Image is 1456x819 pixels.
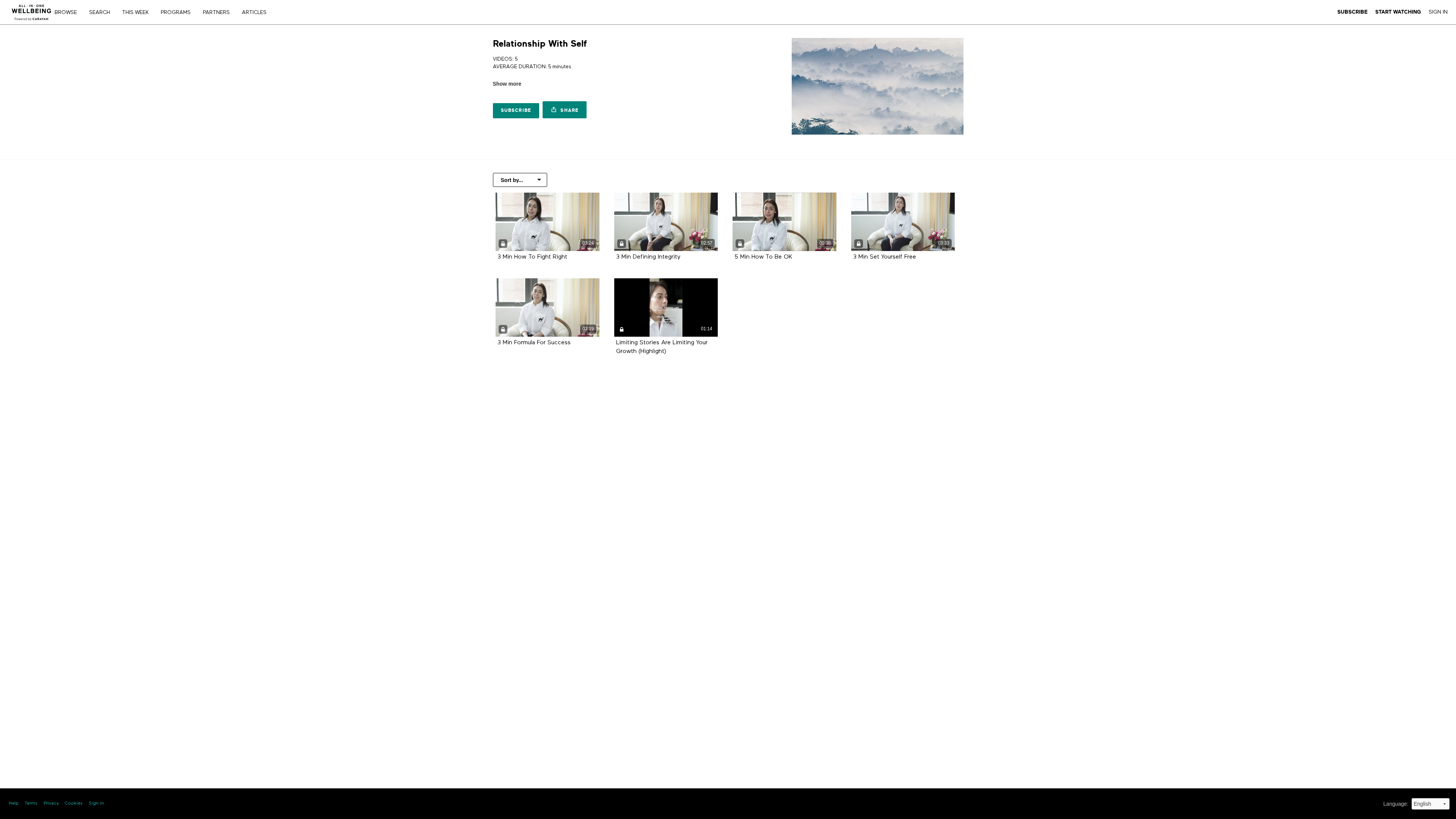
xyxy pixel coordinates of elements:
a: Subscribe [1337,9,1368,16]
div: 01:14 [698,325,715,333]
a: 3 Min Formula For Success 03:19 [496,278,599,337]
a: 3 Min How To Fight Right [497,254,567,260]
label: Language : [1383,800,1408,808]
a: 5 Min How To Be OK [734,254,792,260]
a: 5 Min How To Be OK 05:38 [733,193,836,251]
a: Sign In [1429,9,1448,16]
strong: Start Watching [1375,9,1421,15]
a: 3 Min Formula For Success [497,340,571,345]
a: Help [9,800,19,807]
h1: Relationship With Self [493,38,587,50]
a: Browse [52,10,85,15]
a: Limiting Stories Are Limiting Your Growth (Highlight) [616,340,708,354]
a: PROGRAMS [158,10,199,15]
a: 3 Min Set Yourself Free [853,254,916,260]
a: Limiting Stories Are Limiting Your Growth (Highlight) 01:14 [614,278,718,337]
div: 03:33 [935,239,952,248]
a: Start Watching [1375,9,1421,16]
a: 3 Min Defining Integrity [616,254,681,260]
div: 02:57 [698,239,715,248]
div: 03:24 [580,239,596,248]
a: Privacy [44,800,59,807]
p: VIDEOS: 5 AVERAGE DURATION: 5 minutes [493,55,725,71]
a: Search [86,10,118,15]
span: Show more [493,80,521,88]
div: 03:19 [580,325,596,333]
div: 05:38 [817,239,833,248]
strong: Subscribe [1337,9,1368,15]
a: 3 Min How To Fight Right 03:24 [496,193,599,251]
a: Terms [25,800,38,807]
a: THIS WEEK [119,10,157,15]
img: Relationship With Self [792,38,963,135]
a: PARTNERS [200,10,238,15]
a: Sign in [89,800,104,807]
nav: Primary [60,8,282,16]
a: Cookies [65,800,83,807]
a: 3 Min Set Yourself Free 03:33 [851,193,955,251]
a: Share [543,101,587,118]
a: 3 Min Defining Integrity 02:57 [614,193,718,251]
strong: Limiting Stories Are Limiting Your Growth (Highlight) [616,340,708,355]
a: ARTICLES [239,10,275,15]
a: Subscribe [493,103,540,118]
strong: 3 Min Formula For Success [497,340,571,346]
